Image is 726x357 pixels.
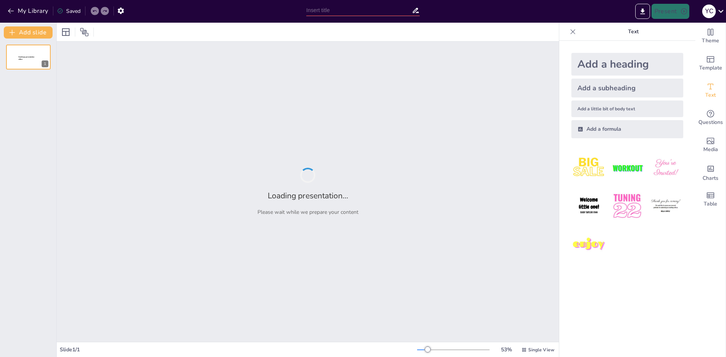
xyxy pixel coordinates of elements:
[648,150,683,185] img: 3.jpeg
[6,45,51,70] div: 1
[571,120,683,138] div: Add a formula
[571,227,607,262] img: 7.jpeg
[695,23,726,50] div: Change the overall theme
[702,37,719,45] span: Theme
[695,77,726,104] div: Add text boxes
[571,150,607,185] img: 1.jpeg
[571,79,683,97] div: Add a subheading
[695,186,726,213] div: Add a table
[695,159,726,186] div: Add charts and graphs
[652,4,689,19] button: Present
[571,100,683,117] div: Add a little bit of body text
[57,8,81,15] div: Saved
[42,60,48,67] div: 1
[258,209,358,216] p: Please wait while we prepare your content
[571,189,607,224] img: 4.jpeg
[648,189,683,224] img: 6.jpeg
[703,174,718,182] span: Charts
[497,346,515,353] div: 53 %
[695,104,726,131] div: Get real-time input from your audience
[702,4,716,19] button: Y C
[19,56,34,60] span: Sendsteps presentation editor
[695,131,726,159] div: Add images, graphics, shapes or video
[571,53,683,76] div: Add a heading
[528,347,554,353] span: Single View
[698,118,723,127] span: Questions
[610,150,645,185] img: 2.jpeg
[699,64,722,72] span: Template
[702,5,716,18] div: Y C
[306,5,412,16] input: Insert title
[704,200,717,208] span: Table
[703,145,718,154] span: Media
[6,5,51,17] button: My Library
[60,26,72,38] div: Layout
[610,189,645,224] img: 5.jpeg
[635,4,650,19] button: Export to PowerPoint
[80,28,89,37] span: Position
[579,23,688,41] p: Text
[705,91,716,99] span: Text
[4,26,53,39] button: Add slide
[60,346,417,353] div: Slide 1 / 1
[268,190,348,201] h2: Loading presentation...
[695,50,726,77] div: Add ready made slides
